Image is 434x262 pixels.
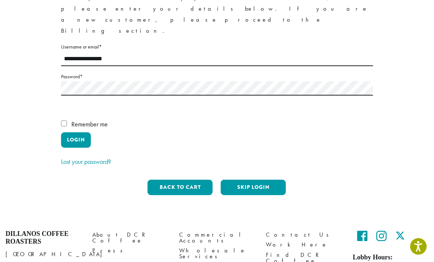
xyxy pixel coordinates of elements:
[179,230,255,246] a: Commercial Accounts
[6,230,81,246] h4: Dillanos Coffee Roasters
[61,121,67,126] input: Remember me
[221,180,286,195] button: Skip Login
[92,230,168,246] a: About DCR Coffee
[61,132,91,148] button: Login
[266,230,342,240] a: Contact Us
[61,42,373,51] label: Username or email
[61,157,111,166] a: Lost your password?
[147,180,213,195] button: Back to cart
[92,246,168,256] a: Press
[71,120,108,128] span: Remember me
[353,254,428,262] h5: Lobby Hours:
[179,246,255,262] a: Wholesale Services
[266,240,342,250] a: Work Here
[61,72,373,81] label: Password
